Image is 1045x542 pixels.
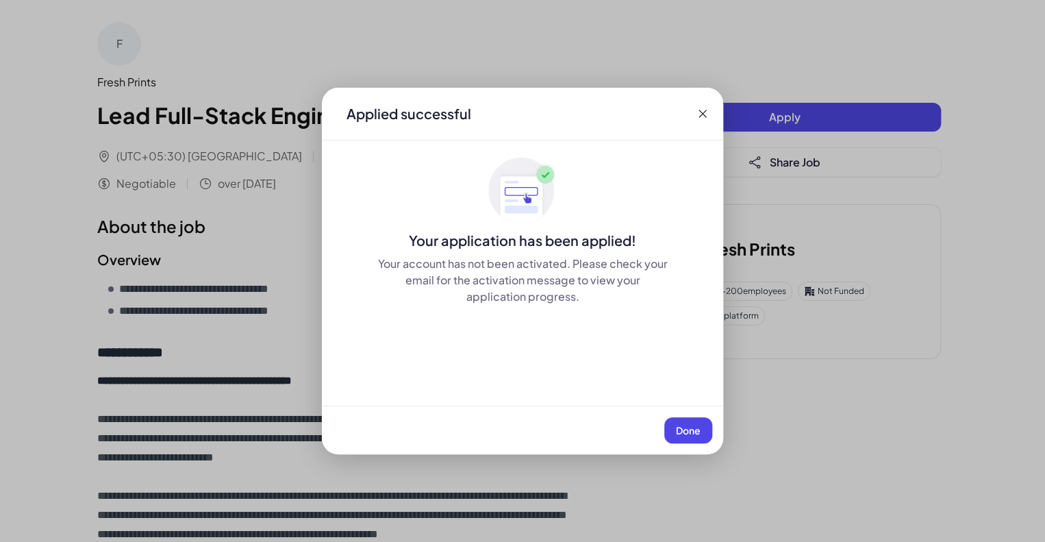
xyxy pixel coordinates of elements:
[664,417,712,443] button: Done
[347,104,471,123] div: Applied successful
[488,157,557,225] img: ApplyedMaskGroup3.svg
[377,256,668,305] div: Your account has not been activated. Please check your email for the activation message to view y...
[322,231,723,250] div: Your application has been applied!
[676,424,701,436] span: Done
